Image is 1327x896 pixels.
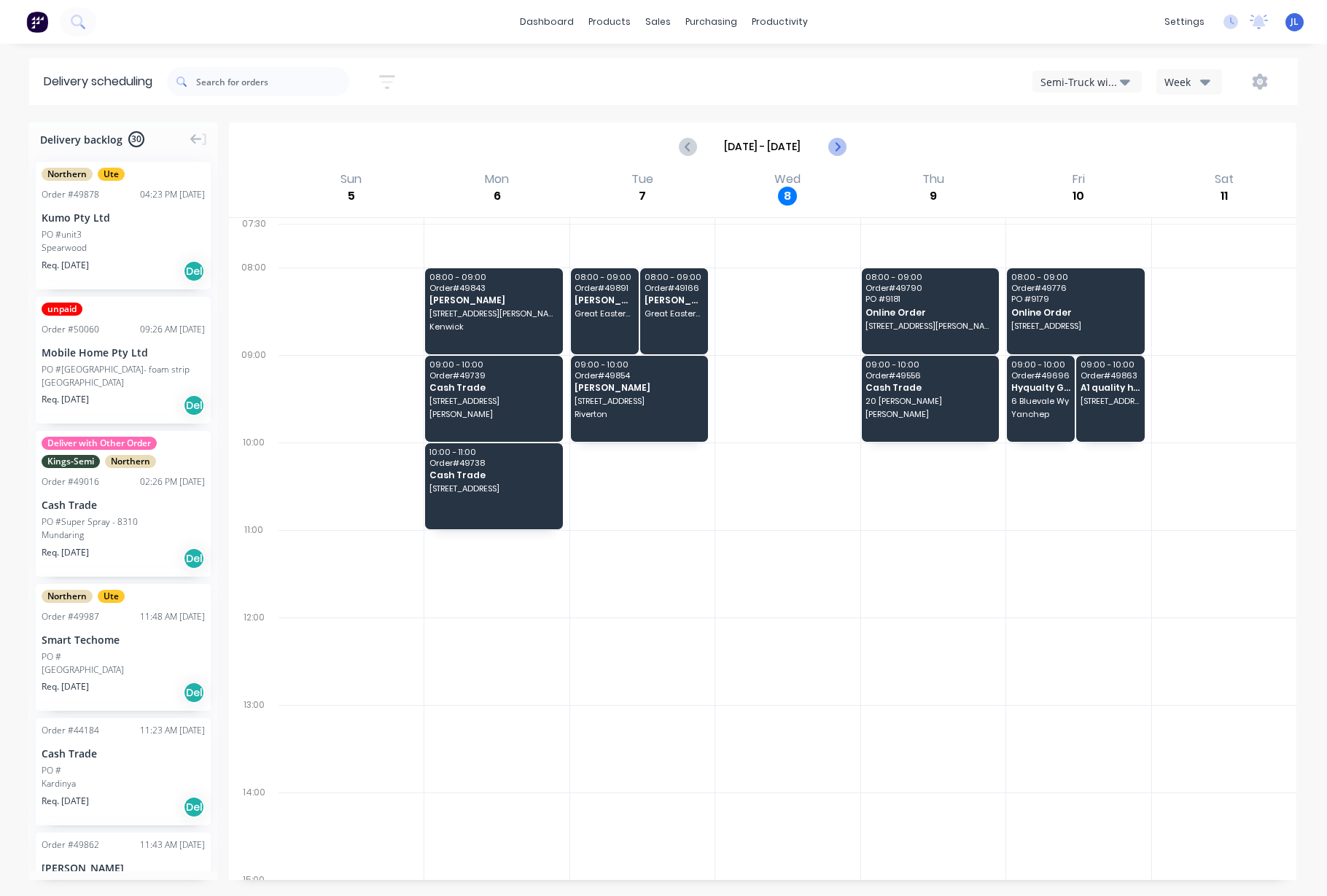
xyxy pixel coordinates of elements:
[429,397,557,405] span: [STREET_ADDRESS]
[429,273,557,281] span: 08:00 - 09:00
[918,172,949,187] div: Thu
[42,168,93,181] span: Northern
[429,322,557,331] span: Kenwick
[183,682,205,704] div: Del
[42,610,99,623] div: Order # 49987
[645,284,704,292] span: Order # 49166
[40,132,122,147] span: Delivery backlog
[140,475,205,488] div: 02:26 PM [DATE]
[575,309,634,318] span: Great Eastern Freightlines, [STREET_ADDRESS][PERSON_NAME]
[229,215,279,259] div: 07:30
[429,484,557,493] span: [STREET_ADDRESS]
[575,410,702,418] span: Riverton
[575,273,634,281] span: 08:00 - 09:00
[429,383,557,392] span: Cash Trade
[29,58,167,105] div: Delivery scheduling
[196,67,349,96] input: Search for orders
[1011,308,1139,317] span: Online Order
[229,696,279,784] div: 13:00
[42,746,205,761] div: Cash Trade
[778,187,797,206] div: 8
[865,273,993,281] span: 08:00 - 09:00
[42,241,205,254] div: Spearwood
[865,295,993,303] span: PO # 9181
[1068,172,1089,187] div: Fri
[140,724,205,737] div: 11:23 AM [DATE]
[1291,15,1299,28] span: JL
[98,590,125,603] span: Ute
[865,397,993,405] span: 20 [PERSON_NAME]
[42,345,205,360] div: Mobile Home Pty Ltd
[42,363,190,376] div: PO #[GEOGRAPHIC_DATA]- foam strip
[1081,397,1140,405] span: [STREET_ADDRESS]
[429,360,557,369] span: 09:00 - 10:00
[1081,360,1140,369] span: 09:00 - 10:00
[575,397,702,405] span: [STREET_ADDRESS]
[1011,273,1139,281] span: 08:00 - 09:00
[575,383,702,392] span: [PERSON_NAME]
[429,459,557,467] span: Order # 49738
[336,172,366,187] div: Sun
[638,11,678,33] div: sales
[429,410,557,418] span: [PERSON_NAME]
[1069,187,1088,206] div: 10
[183,260,205,282] div: Del
[429,448,557,456] span: 10:00 - 11:00
[1011,383,1070,392] span: Hyqualty Group
[575,284,634,292] span: Order # 49891
[183,548,205,569] div: Del
[42,724,99,737] div: Order # 44184
[229,259,279,346] div: 08:00
[645,309,704,318] span: Great Eastern Freightlines, [STREET_ADDRESS][PERSON_NAME]
[1081,371,1140,380] span: Order # 49863
[42,376,205,389] div: [GEOGRAPHIC_DATA]
[1011,284,1139,292] span: Order # 49776
[42,529,205,542] div: Mundaring
[42,475,99,488] div: Order # 49016
[1011,360,1070,369] span: 09:00 - 10:00
[429,295,557,305] span: [PERSON_NAME]
[140,323,205,336] div: 09:26 AM [DATE]
[42,437,157,450] span: Deliver with Other Order
[770,172,805,187] div: Wed
[229,521,279,609] div: 11:00
[865,371,993,380] span: Order # 49556
[98,168,125,181] span: Ute
[1164,74,1207,90] div: Week
[429,309,557,318] span: [STREET_ADDRESS][PERSON_NAME]?
[575,360,702,369] span: 09:00 - 10:00
[42,838,99,852] div: Order # 49862
[429,284,557,292] span: Order # 49843
[645,273,704,281] span: 08:00 - 09:00
[42,228,82,241] div: PO #unit3
[42,497,205,513] div: Cash Trade
[42,860,205,876] div: [PERSON_NAME]
[26,11,48,33] img: Factory
[105,455,156,468] span: Northern
[42,777,205,790] div: Kardinya
[429,470,557,480] span: Cash Trade
[140,838,205,852] div: 11:43 AM [DATE]
[42,632,205,647] div: Smart Techome
[924,187,943,206] div: 9
[140,188,205,201] div: 04:23 PM [DATE]
[42,764,61,777] div: PO #
[42,515,138,529] div: PO #Super Spray - 8310
[744,11,815,33] div: productivity
[581,11,638,33] div: products
[1210,172,1238,187] div: Sat
[42,259,89,272] span: Req. [DATE]
[183,796,205,818] div: Del
[1011,295,1139,303] span: PO # 9179
[42,680,89,693] span: Req. [DATE]
[42,455,100,468] span: Kings-Semi
[865,383,993,392] span: Cash Trade
[488,187,507,206] div: 6
[1156,69,1222,95] button: Week
[229,609,279,696] div: 12:00
[1011,397,1070,405] span: 6 Bluevale Wy
[865,308,993,317] span: Online Order
[865,322,993,330] span: [STREET_ADDRESS][PERSON_NAME]
[645,295,704,305] span: [PERSON_NAME]
[429,371,557,380] span: Order # 49739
